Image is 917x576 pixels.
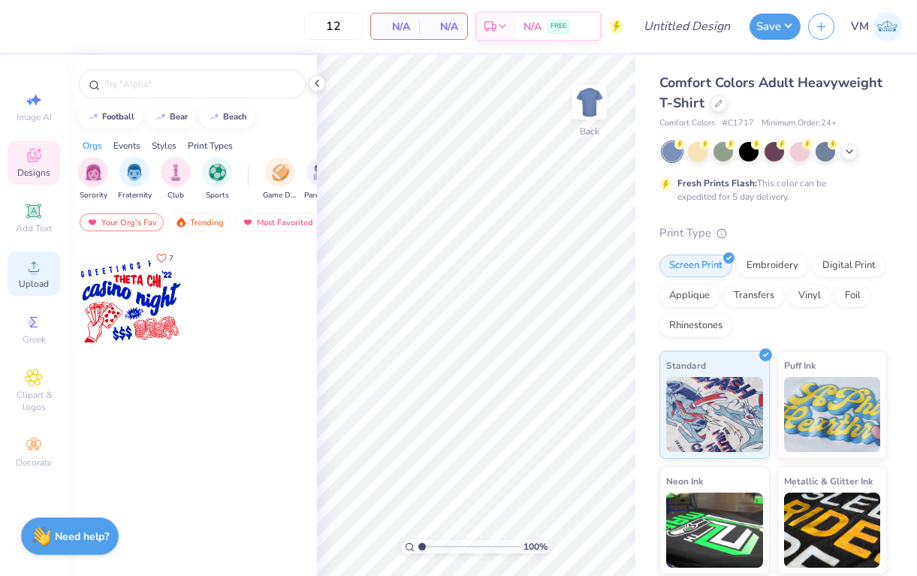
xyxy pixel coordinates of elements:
div: Print Types [188,139,233,152]
div: Applique [659,285,719,307]
button: bear [146,106,195,128]
span: # C1717 [722,117,754,130]
div: Trending [168,213,231,231]
button: filter button [263,157,297,201]
span: Sorority [80,190,107,201]
div: Print Type [659,225,887,242]
div: Transfers [724,285,784,307]
div: Your Org's Fav [80,213,164,231]
img: trend_line.gif [208,113,220,122]
img: trend_line.gif [87,113,99,122]
img: Puff Ink [784,377,881,452]
span: Greek [23,333,46,345]
span: N/A [428,19,458,35]
span: Clipart & logos [8,389,60,413]
button: filter button [78,157,108,201]
span: N/A [380,19,410,35]
div: bear [170,113,188,121]
a: VM [851,12,902,41]
span: Minimum Order: 24 + [762,117,837,130]
span: Parent's Weekend [304,190,339,201]
img: most_fav.gif [242,217,254,228]
button: football [79,106,141,128]
span: Decorate [16,457,52,469]
div: football [102,113,134,121]
span: Standard [666,357,706,373]
div: filter for Sorority [78,157,108,201]
img: Club Image [167,164,184,181]
div: Screen Print [659,255,732,277]
span: Comfort Colors [659,117,715,130]
span: Neon Ink [666,473,703,489]
img: most_fav.gif [86,217,98,228]
button: Like [149,248,180,268]
span: Upload [19,278,49,290]
input: Untitled Design [632,11,742,41]
div: Back [580,125,599,138]
span: Club [167,190,184,201]
span: Designs [17,167,50,179]
div: Foil [835,285,870,307]
img: Fraternity Image [126,164,143,181]
button: filter button [304,157,339,201]
img: Sports Image [209,164,226,181]
div: Digital Print [813,255,885,277]
span: Sports [206,190,229,201]
span: Puff Ink [784,357,816,373]
button: Save [750,14,801,40]
div: Most Favorited [235,213,320,231]
button: beach [200,106,254,128]
div: filter for Parent's Weekend [304,157,339,201]
div: filter for Fraternity [118,157,152,201]
div: This color can be expedited for 5 day delivery. [677,176,862,204]
img: Back [575,87,605,117]
strong: Need help? [55,529,109,544]
div: filter for Game Day [263,157,297,201]
img: trending.gif [175,217,187,228]
span: 7 [169,255,173,262]
input: Try "Alpha" [104,77,296,92]
div: Embroidery [737,255,808,277]
button: filter button [118,157,152,201]
div: Styles [152,139,176,152]
div: Orgs [83,139,102,152]
input: – – [304,13,363,40]
img: Metallic & Glitter Ink [784,493,881,568]
span: Game Day [263,190,297,201]
button: filter button [161,157,191,201]
div: filter for Sports [202,157,232,201]
div: Rhinestones [659,315,732,337]
span: VM [851,18,869,35]
div: filter for Club [161,157,191,201]
img: Game Day Image [272,164,289,181]
div: beach [223,113,247,121]
span: Comfort Colors Adult Heavyweight T-Shirt [659,74,882,112]
span: N/A [523,19,541,35]
button: filter button [202,157,232,201]
span: Fraternity [118,190,152,201]
img: Parent's Weekend Image [313,164,330,181]
span: Metallic & Glitter Ink [784,473,873,489]
img: Sorority Image [85,164,102,181]
img: Victoria Major [873,12,902,41]
div: Vinyl [789,285,831,307]
img: Neon Ink [666,493,763,568]
img: Standard [666,377,763,452]
strong: Fresh Prints Flash: [677,177,757,189]
img: trend_line.gif [155,113,167,122]
span: 100 % [523,540,547,553]
span: Add Text [16,222,52,234]
span: FREE [551,21,566,32]
span: Image AI [17,111,52,123]
div: Events [113,139,140,152]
